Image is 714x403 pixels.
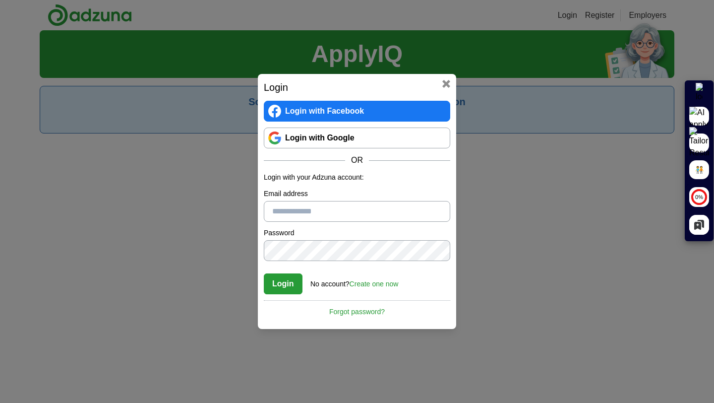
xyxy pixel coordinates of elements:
button: Login [264,273,302,294]
a: Login with Google [264,128,450,148]
label: Email address [264,189,450,199]
label: Password [264,228,450,238]
h2: Login [264,80,450,95]
span: OR [345,154,369,166]
a: Login with Facebook [264,101,450,122]
a: Forgot password? [264,300,450,317]
a: Create one now [350,280,399,288]
p: Login with your Adzuna account: [264,172,450,183]
div: No account? [310,273,398,289]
